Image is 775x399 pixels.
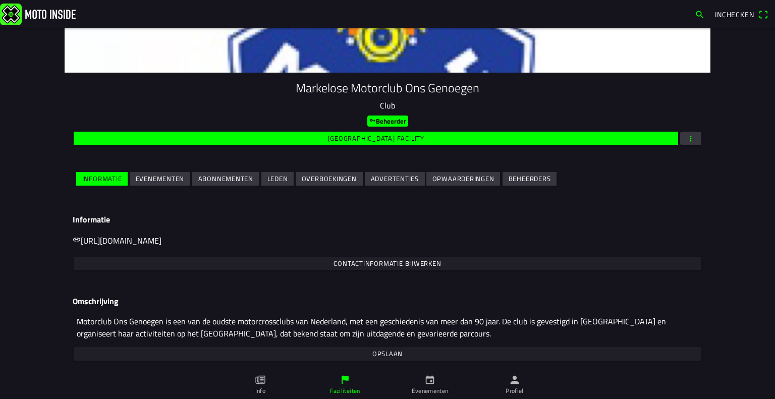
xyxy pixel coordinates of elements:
ion-button: Advertenties [365,172,425,186]
ion-badge: Beheerder [367,116,408,127]
span: Inchecken [715,9,754,20]
ion-button: [GEOGRAPHIC_DATA] facility [74,132,678,145]
ion-button: Opwaarderingen [426,172,500,186]
ion-label: Evenementen [412,386,449,395]
ion-icon: key [369,117,376,124]
textarea: Motorclub Ons Genoegen is een van de oudste motorcrossclubs van Nederland, met een geschiedenis v... [73,310,702,345]
a: Incheckenqr scanner [710,6,773,23]
ion-label: Info [255,386,265,395]
h3: Omschrijving [73,297,702,306]
ion-button: Overboekingen [296,172,363,186]
ion-button: Opslaan [74,347,701,361]
h1: Markelose Motorclub Ons Genoegen [73,81,702,95]
a: search [690,6,710,23]
ion-icon: calendar [424,374,435,385]
ion-icon: person [509,374,520,385]
ion-icon: paper [255,374,266,385]
ion-button: Evenementen [130,172,190,186]
ion-label: Profiel [506,386,524,395]
ion-button: Contactinformatie bijwerken [74,257,701,270]
p: Club [73,99,702,111]
ion-label: Faciliteiten [330,386,360,395]
h3: Informatie [73,215,702,224]
ion-icon: link [73,236,81,244]
ion-button: Informatie [76,172,128,186]
a: link[URL][DOMAIN_NAME] [73,235,161,247]
ion-button: Leden [261,172,294,186]
ion-button: Beheerders [503,172,557,186]
ion-button: Abonnementen [192,172,259,186]
ion-icon: flag [340,374,351,385]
